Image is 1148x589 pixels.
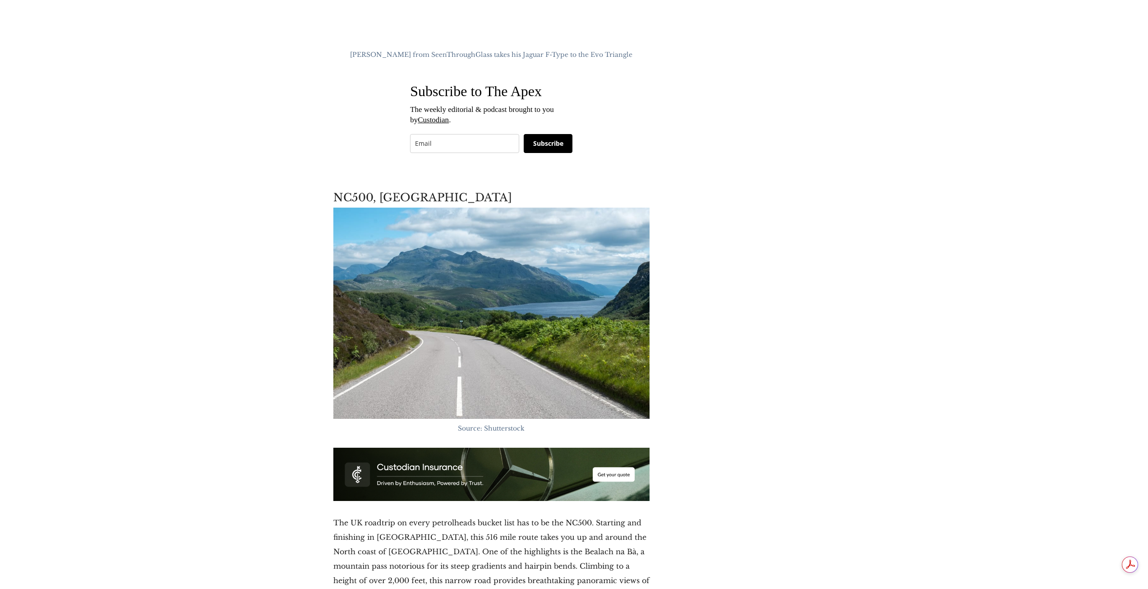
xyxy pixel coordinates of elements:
[333,191,650,204] h3: NC500, [GEOGRAPHIC_DATA]
[524,134,572,153] button: Subscribe
[418,116,449,124] a: Custodian
[410,83,572,100] h4: Subscribe to The Apex
[458,424,525,432] span: Source: Shutterstock
[350,51,632,59] span: [PERSON_NAME] from SeenThroughGlass takes his Jaguar F-Type to the Evo Triangle
[410,104,572,125] p: The weekly editorial & podcast brought to you by .
[410,134,519,153] input: Email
